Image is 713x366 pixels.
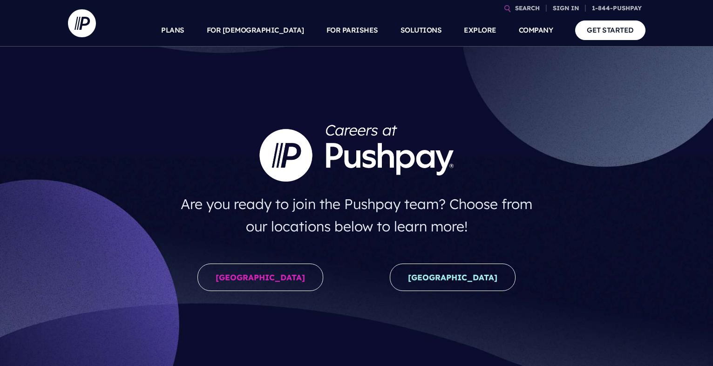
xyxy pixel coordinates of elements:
a: FOR PARISHES [326,14,378,47]
a: FOR [DEMOGRAPHIC_DATA] [207,14,304,47]
a: EXPLORE [464,14,496,47]
a: PLANS [161,14,184,47]
a: SOLUTIONS [401,14,442,47]
a: GET STARTED [575,20,645,40]
a: [GEOGRAPHIC_DATA] [197,264,323,291]
a: [GEOGRAPHIC_DATA] [390,264,516,291]
h4: Are you ready to join the Pushpay team? Choose from our locations below to learn more! [171,189,542,241]
a: COMPANY [519,14,553,47]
